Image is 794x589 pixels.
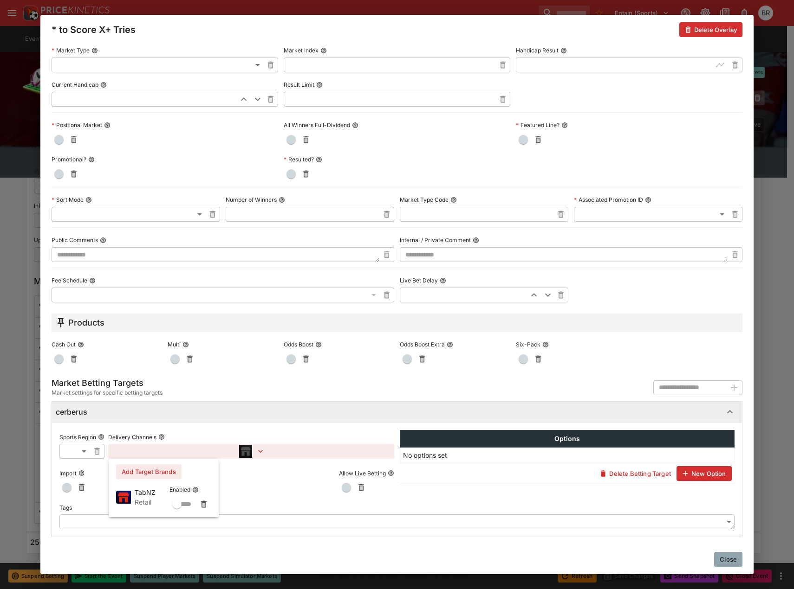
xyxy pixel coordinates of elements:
[135,497,169,507] p: Retail
[192,487,199,493] button: Enabled
[116,491,131,504] img: optKey
[135,487,169,497] span: TabNZ
[169,486,190,493] p: Enabled
[116,464,182,479] button: Add Target Brands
